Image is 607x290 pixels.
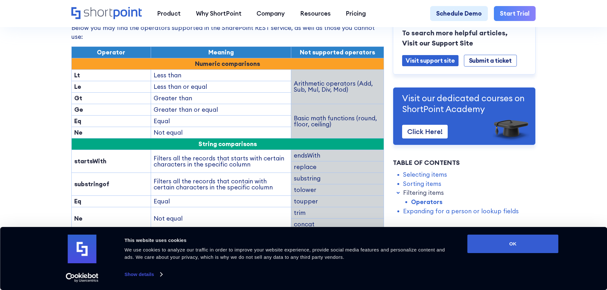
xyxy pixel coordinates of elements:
[74,106,83,113] strong: Ge
[300,9,331,18] div: Resources
[71,23,384,41] p: Below you may find the operators supported in the SharePoint REST service, as well as those you c...
[430,6,488,21] a: Schedule Demo
[402,124,448,138] a: Click Here!
[54,273,110,282] a: Usercentrics Cookiebot - opens in a new window
[188,6,249,21] a: Why ShortPoint
[151,69,291,81] td: Less than
[125,237,453,244] div: This website uses cookies
[74,197,81,205] strong: Eq
[74,117,81,125] strong: Eq
[403,179,441,188] a: Sorting items
[403,206,519,216] a: Expanding for a person or lookup fields
[402,28,526,48] p: To search more helpful articles, Visit our Support Site
[195,60,260,67] strong: Numeric comparisons
[151,127,291,138] td: Not equal
[346,9,366,18] div: Pricing
[338,6,374,21] a: Pricing
[291,184,384,196] td: tolower
[208,48,234,56] span: Meaning
[74,94,82,102] strong: Gt
[74,180,109,188] strong: substringof
[249,6,293,21] a: Company
[300,48,375,56] span: Not supported operators
[199,140,257,148] span: String comparisons
[151,207,291,230] td: Not equal
[402,55,458,66] a: Visit support site
[151,150,291,173] td: Filters all the records that starts with certain characters in the specific column
[494,6,536,21] a: Start Trial
[411,197,443,207] a: Operators
[291,219,384,230] td: concat
[257,9,285,18] div: Company
[125,270,162,279] a: Show details
[74,215,83,222] strong: Ne
[151,116,291,127] td: Equal
[291,196,384,207] td: toupper
[125,247,445,260] span: We use cookies to analyze our traffic in order to improve your website experience, provide social...
[291,69,384,104] td: Arithmetic operators (Add, Sub, Mul, Div, Mod)
[403,188,444,197] a: Filtering items
[151,92,291,104] td: Greater than
[68,235,97,263] img: logo
[492,216,607,290] div: Widget chat
[393,158,536,167] div: Table of Contents
[151,196,291,207] td: Equal
[291,150,384,161] td: endsWith
[492,216,607,290] iframe: Chat Widget
[97,48,125,56] span: Operator
[74,83,81,90] strong: Le
[403,170,447,179] a: Selecting items
[74,129,83,136] strong: Ne
[293,6,338,21] a: Resources
[151,173,291,196] td: Filters all the records that contain with certain characters in the specific column
[291,161,384,173] td: replace
[464,54,517,66] a: Submit a ticket
[151,104,291,116] td: Greater than or equal
[157,9,181,18] div: Product
[291,173,384,184] td: substring
[291,207,384,219] td: trim
[74,71,80,79] strong: Lt
[196,9,242,18] div: Why ShortPoint
[291,104,384,138] td: Basic math functions (round, floor, ceiling)
[71,7,142,20] a: Home
[402,92,526,114] p: Visit our dedicated courses on ShortPoint Academy
[74,157,106,165] strong: startsWith
[467,235,559,253] button: OK
[149,6,188,21] a: Product
[151,81,291,92] td: Less than or equal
